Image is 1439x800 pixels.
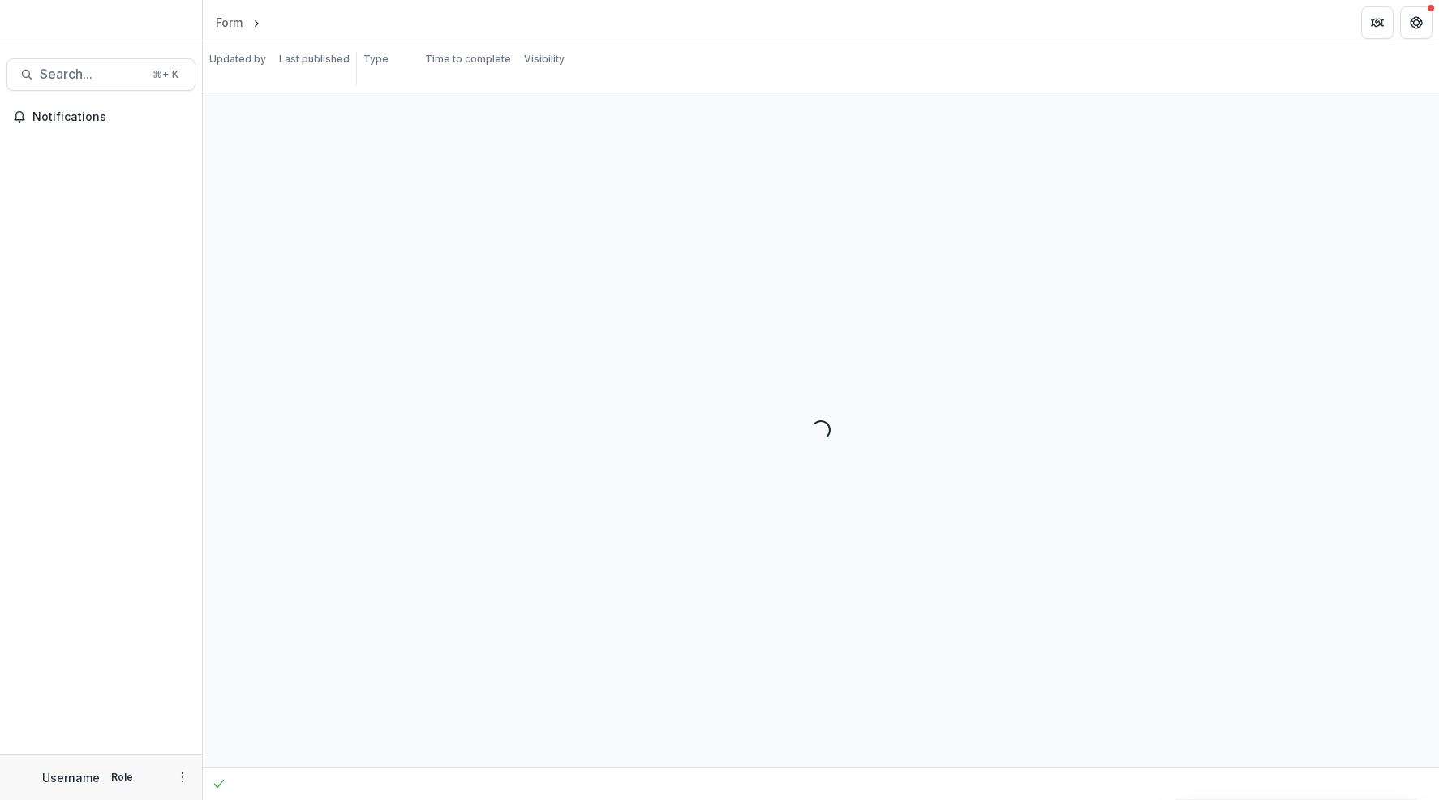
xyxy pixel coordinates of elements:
p: Time to complete [425,52,511,67]
span: Notifications [32,110,189,124]
p: Username [42,769,100,786]
button: Search... [6,58,195,91]
div: ⌘ + K [149,66,182,84]
nav: breadcrumb [209,11,333,34]
p: Role [106,770,138,785]
button: Get Help [1400,6,1433,39]
p: Updated by [209,52,266,67]
p: Visibility [524,52,565,67]
button: Partners [1361,6,1394,39]
button: Notifications [6,104,195,130]
p: Type [363,52,389,67]
p: Last published [279,52,350,67]
span: Search... [40,67,143,82]
div: Form [216,14,243,31]
button: More [173,768,192,787]
a: Form [209,11,249,34]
